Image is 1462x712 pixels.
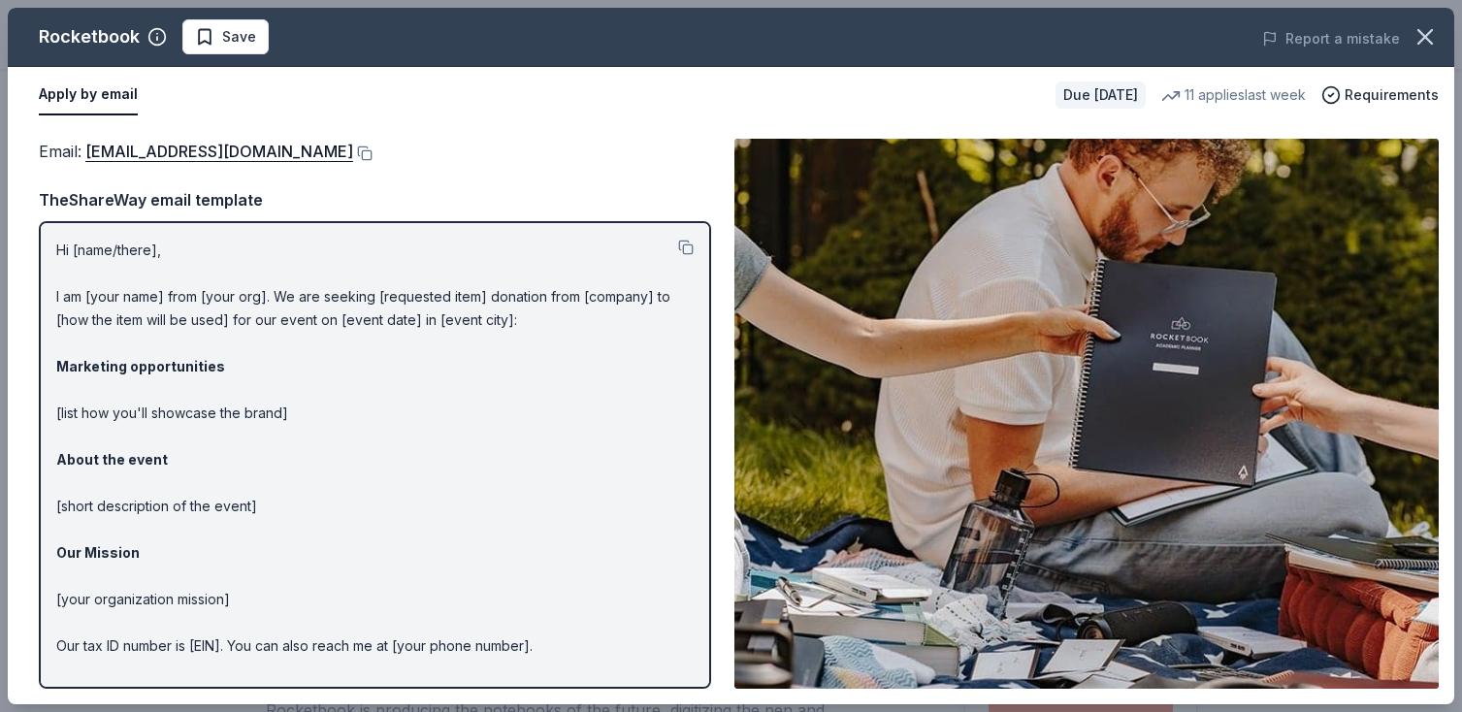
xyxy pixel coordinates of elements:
strong: Our Mission [56,544,140,561]
a: [EMAIL_ADDRESS][DOMAIN_NAME] [85,139,353,164]
span: Requirements [1345,83,1439,107]
strong: Marketing opportunities [56,358,225,374]
button: Requirements [1321,83,1439,107]
button: Report a mistake [1262,27,1400,50]
div: Due [DATE] [1056,81,1146,109]
span: Save [222,25,256,49]
div: TheShareWay email template [39,187,711,212]
img: Image for Rocketbook [734,139,1439,689]
button: Save [182,19,269,54]
strong: About the event [56,451,168,468]
button: Apply by email [39,75,138,115]
span: Email : [39,142,353,161]
div: 11 applies last week [1161,83,1306,107]
div: Rocketbook [39,21,140,52]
